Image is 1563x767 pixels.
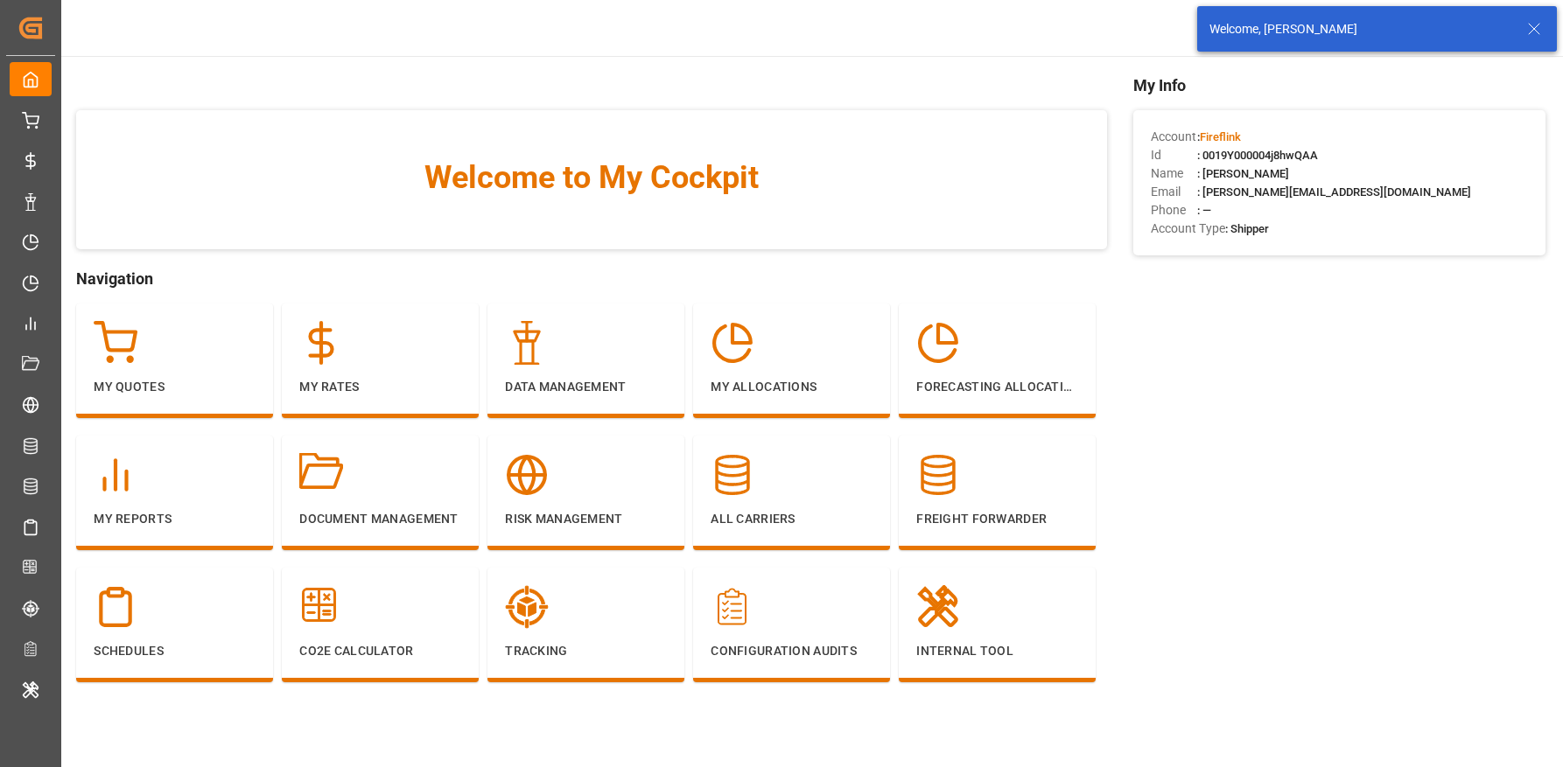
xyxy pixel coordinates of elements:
p: All Carriers [711,510,873,528]
p: Freight Forwarder [916,510,1078,528]
span: Fireflink [1200,130,1241,143]
p: Schedules [94,642,256,660]
p: Forecasting Allocations [916,378,1078,396]
span: Navigation [76,267,1107,290]
p: Risk Management [505,510,667,528]
p: Document Management [299,510,461,528]
p: Configuration Audits [711,642,873,660]
p: My Quotes [94,378,256,396]
p: My Rates [299,378,461,396]
span: : Shipper [1225,222,1269,235]
span: Email [1151,183,1197,201]
p: Data Management [505,378,667,396]
span: Account Type [1151,220,1225,238]
span: Name [1151,164,1197,183]
span: Phone [1151,201,1197,220]
span: : [PERSON_NAME] [1197,167,1289,180]
span: : [PERSON_NAME][EMAIL_ADDRESS][DOMAIN_NAME] [1197,185,1471,199]
span: : 0019Y000004j8hwQAA [1197,149,1318,162]
span: Account [1151,128,1197,146]
span: : [1197,130,1241,143]
span: Welcome to My Cockpit [111,154,1072,201]
span: : — [1197,204,1211,217]
p: My Allocations [711,378,873,396]
p: My Reports [94,510,256,528]
p: Internal Tool [916,642,1078,660]
span: My Info [1133,73,1545,97]
div: Welcome, [PERSON_NAME] [1209,20,1510,38]
span: Id [1151,146,1197,164]
p: CO2e Calculator [299,642,461,660]
p: Tracking [505,642,667,660]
